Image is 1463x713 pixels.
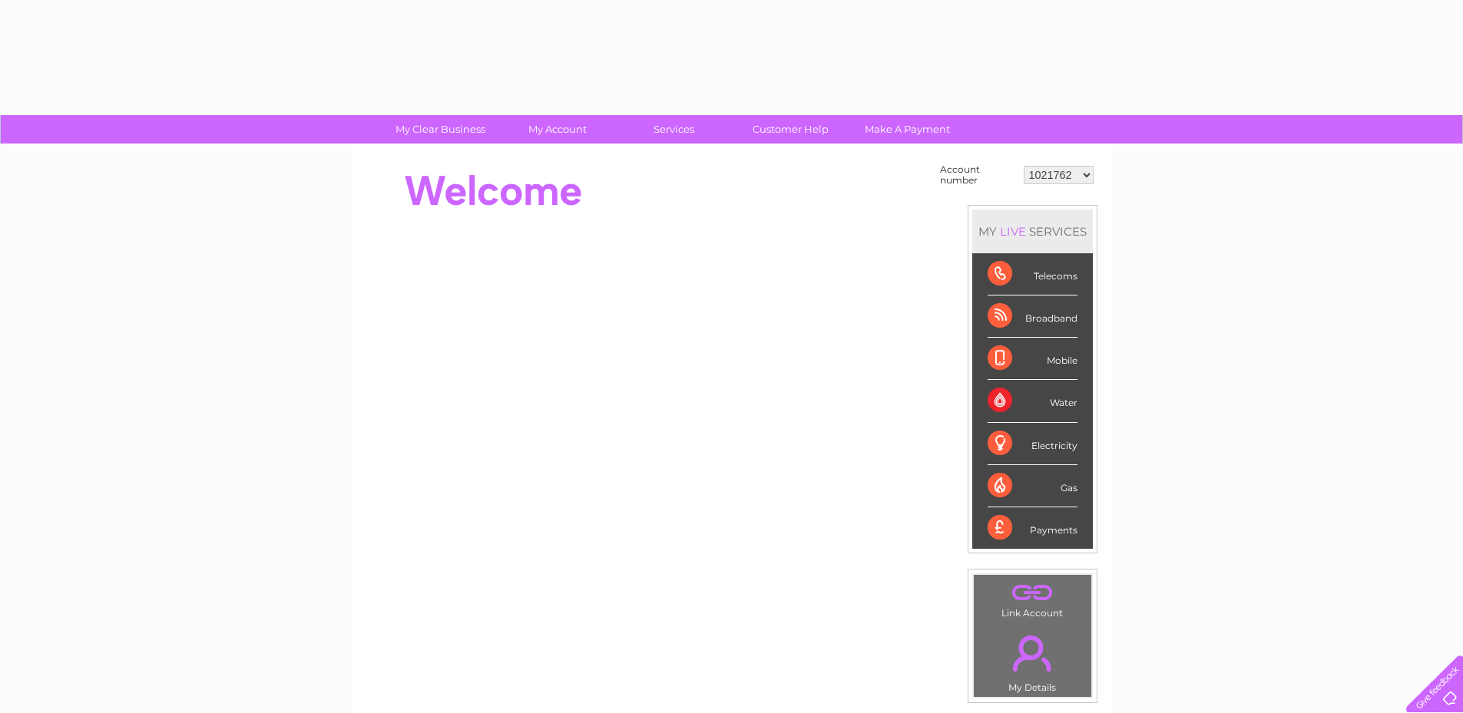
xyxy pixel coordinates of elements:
[988,253,1077,295] div: Telecoms
[494,115,621,144] a: My Account
[988,507,1077,549] div: Payments
[988,338,1077,380] div: Mobile
[611,115,737,144] a: Services
[727,115,854,144] a: Customer Help
[988,295,1077,338] div: Broadband
[978,626,1087,680] a: .
[988,380,1077,422] div: Water
[972,210,1093,253] div: MY SERVICES
[988,423,1077,465] div: Electricity
[973,574,1092,622] td: Link Account
[936,160,1020,190] td: Account number
[377,115,504,144] a: My Clear Business
[997,224,1029,239] div: LIVE
[844,115,971,144] a: Make A Payment
[978,579,1087,606] a: .
[973,622,1092,698] td: My Details
[988,465,1077,507] div: Gas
